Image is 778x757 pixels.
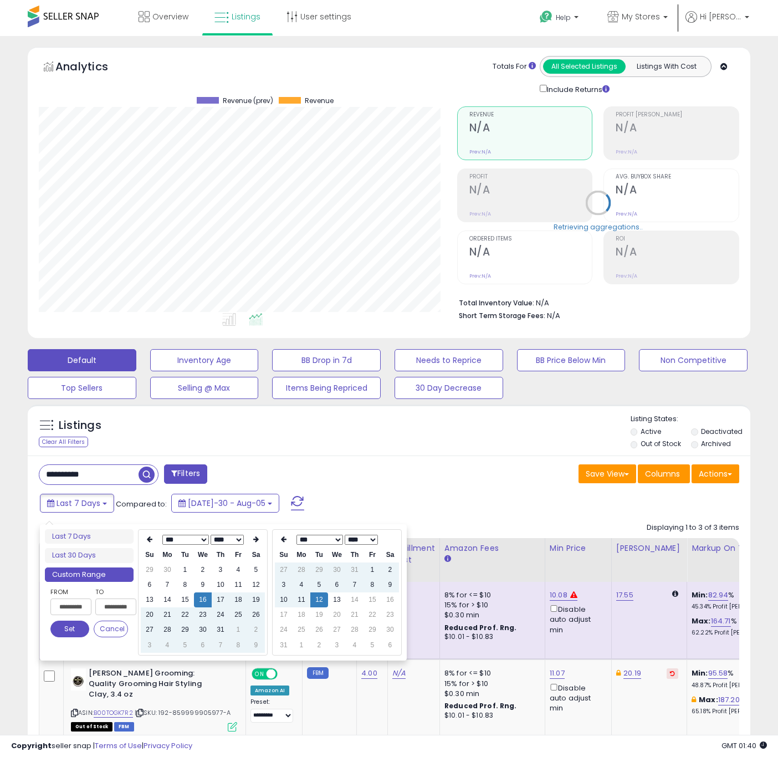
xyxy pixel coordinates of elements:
[444,689,536,699] div: $0.30 min
[250,686,289,695] div: Amazon AI
[45,529,134,544] li: Last 7 Days
[57,498,100,509] span: Last 7 Days
[71,668,237,730] div: ASIN:
[364,577,381,592] td: 8
[141,592,158,607] td: 13
[253,669,267,679] span: ON
[171,494,279,513] button: [DATE]-30 - Aug-05
[95,740,142,751] a: Terms of Use
[293,592,310,607] td: 11
[293,622,310,637] td: 25
[59,418,101,433] h5: Listings
[638,464,690,483] button: Columns
[116,499,167,509] span: Compared to:
[293,638,310,653] td: 1
[275,607,293,622] td: 17
[381,548,399,562] th: Sa
[176,548,194,562] th: Tu
[176,562,194,577] td: 1
[328,562,346,577] td: 30
[272,349,381,371] button: BB Drop in 7d
[276,669,294,679] span: OFF
[645,468,680,479] span: Columns
[144,740,192,751] a: Privacy Policy
[11,741,192,751] div: seller snap | |
[622,11,660,22] span: My Stores
[700,11,741,22] span: Hi [PERSON_NAME]
[141,607,158,622] td: 20
[150,349,259,371] button: Inventory Age
[381,592,399,607] td: 16
[158,622,176,637] td: 28
[685,11,749,36] a: Hi [PERSON_NAME]
[229,592,247,607] td: 18
[247,592,265,607] td: 19
[94,621,128,637] button: Cancel
[444,600,536,610] div: 15% for > $10
[194,638,212,653] td: 6
[328,622,346,637] td: 27
[141,577,158,592] td: 6
[701,427,743,436] label: Deactivated
[229,607,247,622] td: 25
[444,623,517,632] b: Reduced Prof. Rng.
[310,548,328,562] th: Tu
[158,638,176,653] td: 4
[45,548,134,563] li: Last 30 Days
[361,668,377,679] a: 4.00
[141,638,158,653] td: 3
[310,622,328,637] td: 26
[328,548,346,562] th: We
[346,592,364,607] td: 14
[141,548,158,562] th: Su
[275,622,293,637] td: 24
[176,607,194,622] td: 22
[625,59,708,74] button: Listings With Cost
[364,622,381,637] td: 29
[641,427,661,436] label: Active
[381,622,399,637] td: 30
[381,562,399,577] td: 2
[392,543,435,566] div: Fulfillment Cost
[28,349,136,371] button: Default
[232,11,260,22] span: Listings
[346,548,364,562] th: Th
[328,607,346,622] td: 20
[444,554,451,564] small: Amazon Fees.
[701,439,731,448] label: Archived
[212,577,229,592] td: 10
[212,607,229,622] td: 24
[444,610,536,620] div: $0.30 min
[579,464,636,483] button: Save View
[699,694,718,705] b: Max:
[55,59,130,77] h5: Analytics
[194,592,212,607] td: 16
[114,722,134,732] span: FBM
[247,548,265,562] th: Sa
[718,694,740,705] a: 187.20
[275,548,293,562] th: Su
[307,667,329,679] small: FBM
[194,607,212,622] td: 23
[364,548,381,562] th: Fr
[692,668,708,678] b: Min:
[444,668,536,678] div: 8% for <= $10
[164,464,207,484] button: Filters
[158,607,176,622] td: 21
[692,464,739,483] button: Actions
[50,621,89,637] button: Set
[194,548,212,562] th: We
[346,562,364,577] td: 31
[275,592,293,607] td: 10
[95,586,128,597] label: To
[150,377,259,399] button: Selling @ Max
[517,349,626,371] button: BB Price Below Min
[194,622,212,637] td: 30
[247,607,265,622] td: 26
[554,222,643,232] div: Retrieving aggregations..
[293,577,310,592] td: 4
[247,577,265,592] td: 12
[641,439,681,448] label: Out of Stock
[328,592,346,607] td: 13
[346,577,364,592] td: 7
